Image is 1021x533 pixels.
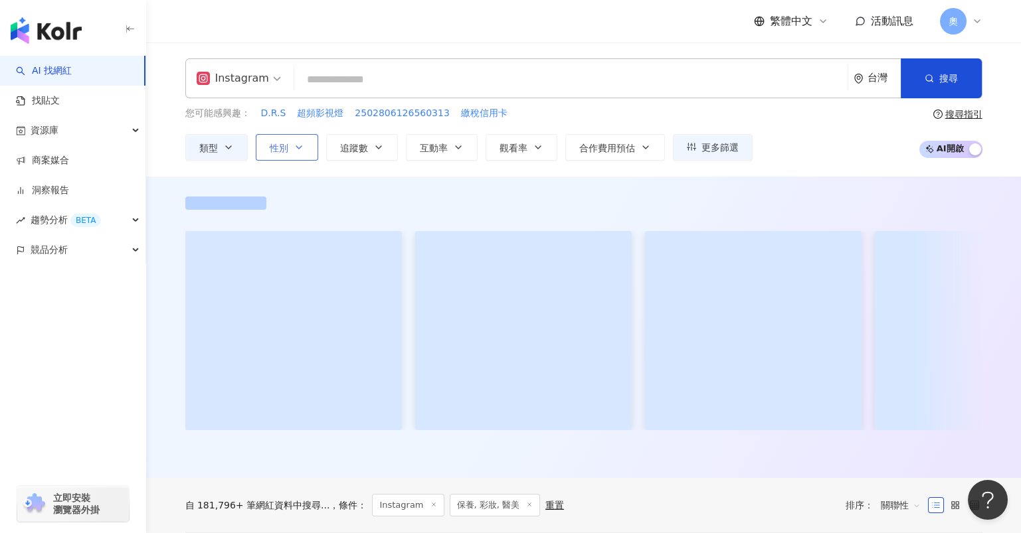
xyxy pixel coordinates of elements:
[868,72,901,84] div: 台灣
[326,134,398,161] button: 追蹤數
[329,500,367,510] span: 條件 ：
[355,107,450,120] span: 2502806126560313
[770,14,812,29] span: 繁體中文
[486,134,557,161] button: 觀看率
[372,494,444,516] span: Instagram
[949,14,958,29] span: 奧
[340,143,368,153] span: 追蹤數
[185,134,248,161] button: 類型
[354,106,450,121] button: 2502806126560313
[16,154,69,167] a: 商案媒合
[256,134,318,161] button: 性別
[70,214,101,227] div: BETA
[871,15,913,27] span: 活動訊息
[261,107,286,120] span: D.R.S
[701,142,739,153] span: 更多篩選
[968,480,1008,520] iframe: Help Scout Beacon - Open
[881,495,921,516] span: 關聯性
[854,74,864,84] span: environment
[579,143,635,153] span: 合作費用預估
[901,58,982,98] button: 搜尋
[500,143,527,153] span: 觀看率
[420,143,448,153] span: 互動率
[53,492,100,516] span: 立即安裝 瀏覽器外掛
[297,107,343,120] span: 超頻影視燈
[933,110,943,119] span: question-circle
[16,94,60,108] a: 找貼文
[939,73,958,84] span: 搜尋
[260,106,287,121] button: D.R.S
[11,17,82,44] img: logo
[31,235,68,265] span: 競品分析
[21,493,47,514] img: chrome extension
[16,216,25,225] span: rise
[846,495,928,516] div: 排序：
[17,486,129,522] a: chrome extension立即安裝 瀏覽器外掛
[545,500,564,510] div: 重置
[16,64,72,78] a: searchAI 找網紅
[296,106,344,121] button: 超頻影視燈
[406,134,478,161] button: 互動率
[673,134,753,161] button: 更多篩選
[270,143,288,153] span: 性別
[460,106,508,121] button: 繳稅信用卡
[197,68,269,89] div: Instagram
[945,109,982,119] div: 搜尋指引
[450,494,541,516] span: 保養, 彩妝, 醫美
[185,107,250,120] span: 您可能感興趣：
[565,134,665,161] button: 合作費用預估
[185,500,330,510] div: 自 181,796+ 筆網紅資料中搜尋...
[16,184,69,197] a: 洞察報告
[461,107,508,120] span: 繳稅信用卡
[199,143,218,153] span: 類型
[31,205,101,235] span: 趨勢分析
[31,115,58,145] span: 資源庫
